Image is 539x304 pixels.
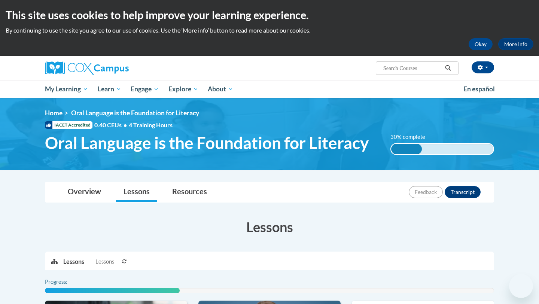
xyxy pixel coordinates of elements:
[463,85,495,93] span: En español
[6,26,533,34] p: By continuing to use the site you agree to our use of cookies. Use the ‘More info’ button to read...
[45,133,369,153] span: Oral Language is the Foundation for Literacy
[6,7,533,22] h2: This site uses cookies to help improve your learning experience.
[131,85,159,94] span: Engage
[390,133,433,141] label: 30% complete
[45,109,63,117] a: Home
[509,274,533,298] iframe: Button to launch messaging window
[45,121,92,129] span: IACET Accredited
[129,121,173,128] span: 4 Training Hours
[126,80,164,98] a: Engage
[98,85,121,94] span: Learn
[459,81,500,97] a: En español
[124,121,127,128] span: •
[95,258,114,266] span: Lessons
[472,61,494,73] button: Account Settings
[94,121,129,129] span: 0.40 CEUs
[93,80,126,98] a: Learn
[116,182,157,202] a: Lessons
[60,182,109,202] a: Overview
[383,64,442,73] input: Search Courses
[45,61,187,75] a: Cox Campus
[445,186,481,198] button: Transcript
[71,109,199,117] span: Oral Language is the Foundation for Literacy
[391,144,422,154] div: 30% complete
[168,85,198,94] span: Explore
[63,258,84,266] p: Lessons
[208,85,233,94] span: About
[442,64,454,73] button: Search
[45,85,88,94] span: My Learning
[40,80,93,98] a: My Learning
[409,186,443,198] button: Feedback
[469,38,493,50] button: Okay
[164,80,203,98] a: Explore
[165,182,214,202] a: Resources
[498,38,533,50] a: More Info
[45,278,88,286] label: Progress:
[45,61,129,75] img: Cox Campus
[34,80,505,98] div: Main menu
[45,218,494,236] h3: Lessons
[203,80,238,98] a: About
